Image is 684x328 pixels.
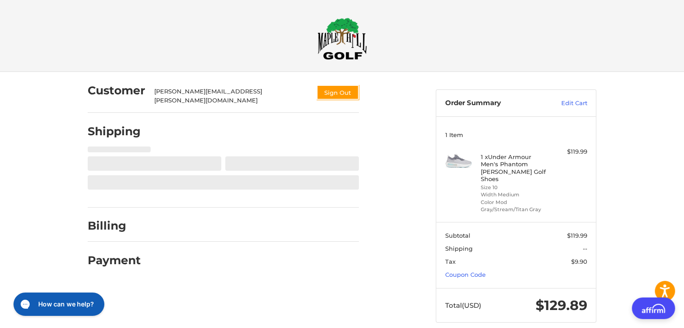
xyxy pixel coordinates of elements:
[445,232,470,239] span: Subtotal
[445,271,486,278] a: Coupon Code
[154,87,308,105] div: [PERSON_NAME][EMAIL_ADDRESS][PERSON_NAME][DOMAIN_NAME]
[567,232,587,239] span: $119.99
[481,153,550,182] h4: 1 x Under Armour Men's Phantom [PERSON_NAME] Golf Shoes
[88,253,141,267] h2: Payment
[445,99,542,108] h3: Order Summary
[88,124,141,138] h2: Shipping
[9,289,107,319] iframe: Gorgias live chat messenger
[552,147,587,156] div: $119.99
[583,245,587,252] span: --
[542,99,587,108] a: Edit Cart
[536,297,587,314] span: $129.89
[571,258,587,265] span: $9.90
[481,191,550,199] li: Width Medium
[481,184,550,191] li: Size 10
[481,199,550,213] li: Color Mod Gray/Stream/Titan Gray
[445,245,473,252] span: Shipping
[445,131,587,138] h3: 1 Item
[317,18,367,60] img: Maple Hill Golf
[88,219,140,233] h2: Billing
[445,258,456,265] span: Tax
[88,84,145,98] h2: Customer
[317,85,359,100] button: Sign Out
